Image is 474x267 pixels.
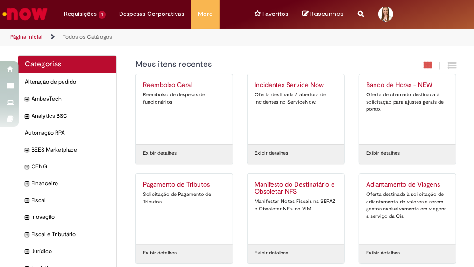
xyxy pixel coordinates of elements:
[439,60,441,71] span: |
[255,91,337,106] div: Oferta destinada à abertura de incidentes no ServiceNow.
[448,61,457,70] i: Exibição de grade
[18,90,117,108] div: expandir categoria AmbevTech AmbevTech
[32,180,110,188] span: Financeiro
[311,9,344,18] span: Rascunhos
[136,174,233,244] a: Pagamento de Tributos Solicitação de Pagamento de Tributos
[25,231,29,240] i: expandir categoria Fiscal e Tributário
[18,192,117,209] div: expandir categoria Fiscal Fiscal
[25,180,29,189] i: expandir categoria Financeiro
[366,249,400,257] a: Exibir detalhes
[366,181,449,188] h2: Adiantamento de Viagens
[366,191,449,220] div: Oferta destinada à solicitação de adiantamento de valores a serem gastos exclusivamente em viagen...
[120,9,184,19] span: Despesas Corporativas
[32,146,110,154] span: BEES Marketplace
[255,150,288,157] a: Exibir detalhes
[32,163,110,171] span: CENG
[135,60,373,69] h1: {"description":"","title":"Meus itens recentes"} Categoria
[366,81,449,89] h2: Banco de Horas - NEW
[18,226,117,243] div: expandir categoria Fiscal e Tributário Fiscal e Tributário
[25,247,29,257] i: expandir categoria Jurídico
[99,11,106,19] span: 1
[18,141,117,159] div: expandir categoria BEES Marketplace BEES Marketplace
[359,74,456,144] a: Banco de Horas - NEW Oferta de chamado destinada à solicitação para ajustes gerais de ponto.
[32,112,110,120] span: Analytics BSC
[25,163,29,172] i: expandir categoria CENG
[25,196,29,206] i: expandir categoria Fiscal
[25,78,110,86] span: Alteração de pedido
[25,213,29,223] i: expandir categoria Inovação
[18,209,117,226] div: expandir categoria Inovação Inovação
[18,175,117,192] div: expandir categoria Financeiro Financeiro
[303,9,344,18] a: No momento, sua lista de rascunhos tem 0 Itens
[25,95,29,104] i: expandir categoria AmbevTech
[32,247,110,255] span: Jurídico
[7,29,269,46] ul: Trilhas de página
[248,74,344,144] a: Incidentes Service Now Oferta destinada à abertura de incidentes no ServiceNow.
[143,150,177,157] a: Exibir detalhes
[263,9,289,19] span: Favoritos
[424,61,432,70] i: Exibição em cartão
[255,249,288,257] a: Exibir detalhes
[255,198,337,212] div: Manifestar Notas Fiscais na SEFAZ e Obsoletar NFs. no VIM
[18,108,117,125] div: expandir categoria Analytics BSC Analytics BSC
[25,146,29,155] i: expandir categoria BEES Marketplace
[366,150,400,157] a: Exibir detalhes
[198,9,213,19] span: More
[18,73,117,91] div: Alteração de pedido
[143,191,226,205] div: Solicitação de Pagamento de Tributos
[32,95,110,103] span: AmbevTech
[1,5,49,23] img: ServiceNow
[255,181,337,196] h2: Manifesto do Destinatário e Obsoletar NFS
[18,158,117,175] div: expandir categoria CENG CENG
[25,60,110,69] h2: Categorias
[143,91,226,106] div: Reembolso de despesas de funcionários
[143,249,177,257] a: Exibir detalhes
[143,181,226,188] h2: Pagamento de Tributos
[32,213,110,221] span: Inovação
[63,33,112,41] a: Todos os Catálogos
[32,231,110,238] span: Fiscal e Tributário
[10,33,42,41] a: Página inicial
[255,81,337,89] h2: Incidentes Service Now
[32,196,110,204] span: Fiscal
[18,243,117,260] div: expandir categoria Jurídico Jurídico
[366,91,449,113] div: Oferta de chamado destinada à solicitação para ajustes gerais de ponto.
[359,174,456,244] a: Adiantamento de Viagens Oferta destinada à solicitação de adiantamento de valores a serem gastos ...
[64,9,97,19] span: Requisições
[248,174,344,244] a: Manifesto do Destinatário e Obsoletar NFS Manifestar Notas Fiscais na SEFAZ e Obsoletar NFs. no VIM
[18,124,117,142] div: Automação RPA
[25,112,29,122] i: expandir categoria Analytics BSC
[143,81,226,89] h2: Reembolso Geral
[136,74,233,144] a: Reembolso Geral Reembolso de despesas de funcionários
[25,129,110,137] span: Automação RPA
